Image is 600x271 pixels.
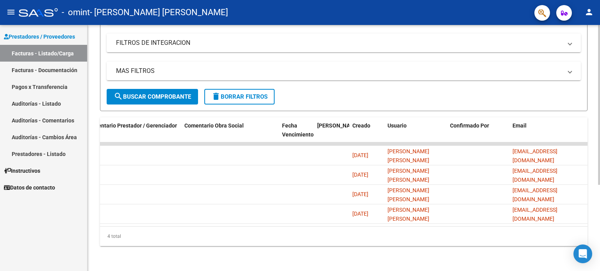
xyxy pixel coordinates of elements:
[352,172,368,178] span: [DATE]
[512,207,557,222] span: [EMAIL_ADDRESS][DOMAIN_NAME]
[349,117,384,152] datatable-header-cell: Creado
[573,244,592,263] div: Open Intercom Messenger
[387,122,407,129] span: Usuario
[4,32,75,41] span: Prestadores / Proveedores
[352,152,368,158] span: [DATE]
[211,93,268,100] span: Borrar Filtros
[204,89,275,105] button: Borrar Filtros
[114,92,123,101] mat-icon: search
[387,168,429,183] span: [PERSON_NAME] [PERSON_NAME]
[84,117,181,152] datatable-header-cell: Comentario Prestador / Gerenciador
[584,7,594,17] mat-icon: person
[512,122,527,129] span: Email
[114,93,191,100] span: Buscar Comprobante
[107,89,198,105] button: Buscar Comprobante
[317,122,359,129] span: [PERSON_NAME]
[447,117,509,152] datatable-header-cell: Confirmado Por
[4,183,55,192] span: Datos de contacto
[314,117,349,152] datatable-header-cell: Fecha Confimado
[387,207,429,222] span: [PERSON_NAME] [PERSON_NAME]
[181,117,279,152] datatable-header-cell: Comentario Obra Social
[116,39,562,47] mat-panel-title: FILTROS DE INTEGRACION
[509,117,587,152] datatable-header-cell: Email
[512,168,557,183] span: [EMAIL_ADDRESS][DOMAIN_NAME]
[6,7,16,17] mat-icon: menu
[352,122,370,129] span: Creado
[352,211,368,217] span: [DATE]
[384,117,447,152] datatable-header-cell: Usuario
[107,34,581,52] mat-expansion-panel-header: FILTROS DE INTEGRACION
[387,148,429,163] span: [PERSON_NAME] [PERSON_NAME]
[450,122,489,129] span: Confirmado Por
[87,122,177,129] span: Comentario Prestador / Gerenciador
[184,122,244,129] span: Comentario Obra Social
[211,92,221,101] mat-icon: delete
[116,67,562,75] mat-panel-title: MAS FILTROS
[100,227,587,246] div: 4 total
[512,187,557,202] span: [EMAIL_ADDRESS][DOMAIN_NAME]
[90,4,228,21] span: - [PERSON_NAME] [PERSON_NAME]
[4,166,40,175] span: Instructivos
[512,148,557,163] span: [EMAIL_ADDRESS][DOMAIN_NAME]
[107,62,581,80] mat-expansion-panel-header: MAS FILTROS
[279,117,314,152] datatable-header-cell: Fecha Vencimiento
[282,122,314,138] span: Fecha Vencimiento
[62,4,90,21] span: - omint
[387,187,429,202] span: [PERSON_NAME] [PERSON_NAME]
[352,191,368,197] span: [DATE]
